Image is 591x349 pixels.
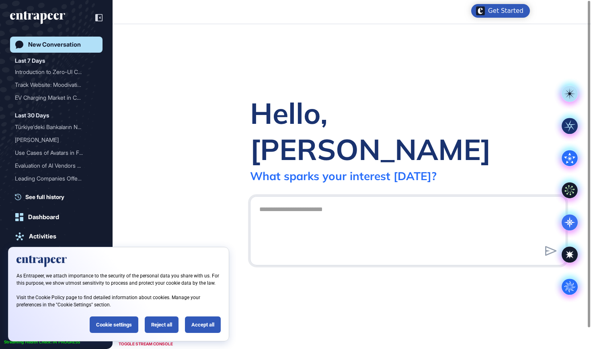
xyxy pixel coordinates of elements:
div: Track Website: Moodivation.net [15,78,98,91]
div: Market Research for GTIP No: 300590999000 Market Expansion [15,185,98,198]
img: launcher-image-alternative-text [476,6,485,15]
div: Get Started [488,7,523,15]
div: What sparks your interest [DATE]? [250,169,437,183]
div: Leading Companies Offerin... [15,172,91,185]
div: Last 30 Days [15,111,49,120]
a: Dashboard [10,209,103,225]
div: Last 7 Days [15,56,45,66]
div: Evaluation of AI Vendors for Corporate Credit Analysis at Nexent [15,159,98,172]
div: Reese [15,133,98,146]
div: Use Cases of Avatars in Finance [15,146,98,159]
div: Introduction to Zero-UI Concept [15,66,98,78]
div: TOGGLE STREAM CONSOLE [117,339,175,349]
div: New Conversation [28,41,81,48]
div: Introduction to Zero-UI C... [15,66,91,78]
div: Activities [29,233,56,240]
div: EV Charging Market in Central Asia [15,91,98,104]
div: Leading Companies Offering AI Agents for Corporate Credit Analysis [15,172,98,185]
div: Market Research for GTIP ... [15,185,91,198]
div: EV Charging Market in Cen... [15,91,91,104]
a: New Conversation [10,37,103,53]
div: Dashboard [28,214,59,221]
a: See full history [15,193,103,201]
div: Track Website: Moodivatio... [15,78,91,91]
div: Türkiye'deki Bankaların N... [15,121,91,133]
div: Türkiye'deki Bankaların Net Promoter Skor Kullanım Örnekleri ve İşbirlikleri [15,121,98,133]
div: Use Cases of Avatars in F... [15,146,91,159]
div: [PERSON_NAME] [15,133,91,146]
a: Activities [10,228,103,244]
div: Evaluation of AI Vendors ... [15,159,91,172]
div: entrapeer-logo [10,11,65,24]
span: See full history [25,193,64,201]
div: Open Get Started checklist [471,4,530,18]
div: Hello, [PERSON_NAME] [250,95,566,167]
